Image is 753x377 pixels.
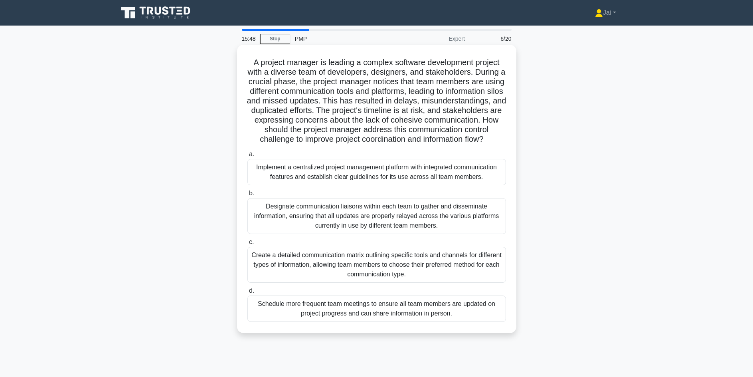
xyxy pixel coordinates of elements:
span: a. [249,151,254,157]
div: Designate communication liaisons within each team to gather and disseminate information, ensuring... [247,198,506,234]
a: Jai [576,5,635,21]
div: Implement a centralized project management platform with integrated communication features and es... [247,159,506,185]
div: Create a detailed communication matrix outlining specific tools and channels for different types ... [247,247,506,283]
div: 6/20 [470,31,516,47]
span: d. [249,287,254,294]
div: 15:48 [237,31,260,47]
span: c. [249,238,254,245]
div: Expert [400,31,470,47]
a: Stop [260,34,290,44]
span: b. [249,190,254,196]
h5: A project manager is leading a complex software development project with a diverse team of develo... [247,58,507,145]
div: PMP [290,31,400,47]
div: Schedule more frequent team meetings to ensure all team members are updated on project progress a... [247,296,506,322]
